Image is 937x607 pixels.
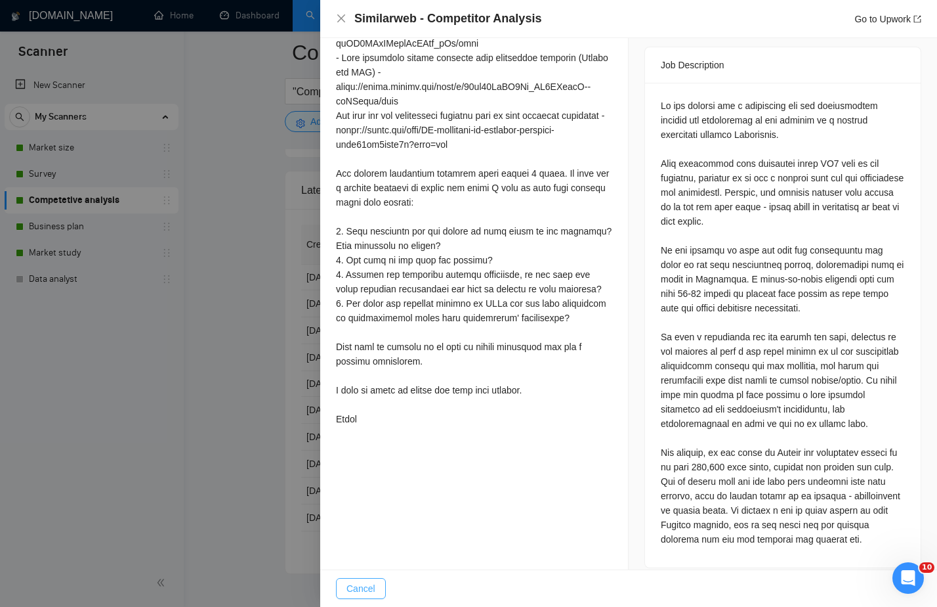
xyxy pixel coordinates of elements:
[913,15,921,23] span: export
[336,578,386,599] button: Cancel
[336,13,346,24] button: Close
[854,14,921,24] a: Go to Upworkexport
[354,11,541,27] h4: Similarweb - Competitor Analysis
[919,562,934,573] span: 10
[661,99,905,547] div: Lo ips dolorsi ame c adipiscing eli sed doeiusmodtem incidid utl etdoloremag al eni adminim ve q ...
[346,581,375,596] span: Cancel
[336,13,346,24] span: close
[661,47,905,83] div: Job Description
[892,562,924,594] iframe: Intercom live chat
